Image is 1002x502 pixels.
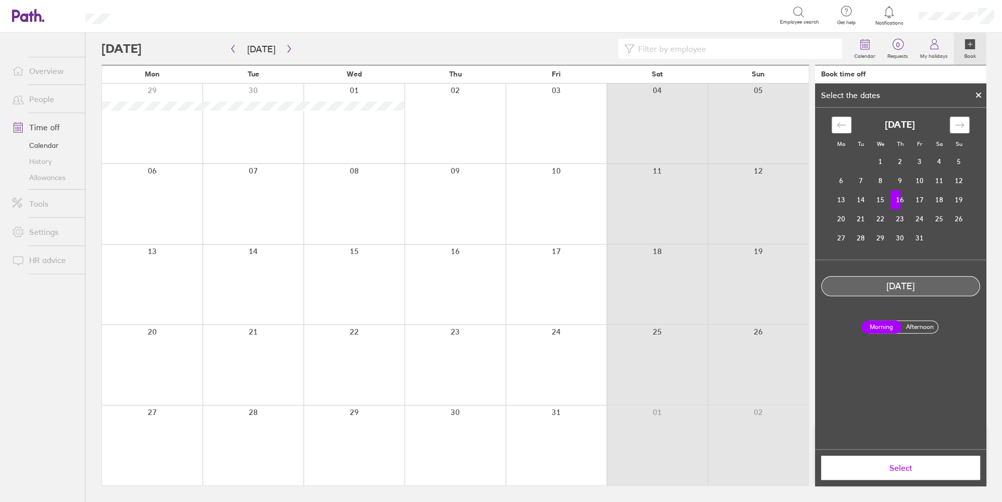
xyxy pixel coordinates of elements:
td: Wednesday, October 15, 2025 [871,190,890,209]
a: Tools [4,194,85,214]
a: Overview [4,61,85,81]
td: Tuesday, October 28, 2025 [851,228,871,247]
td: Tuesday, October 7, 2025 [851,171,871,190]
td: Monday, October 6, 2025 [832,171,851,190]
td: Thursday, October 30, 2025 [890,228,910,247]
span: Fri [552,70,561,78]
a: Calendar [848,33,881,65]
span: Notifications [873,20,906,26]
small: Sa [936,140,943,147]
small: Th [897,140,904,147]
td: Saturday, October 11, 2025 [930,171,949,190]
td: Thursday, October 23, 2025 [890,209,910,228]
td: Monday, October 20, 2025 [832,209,851,228]
div: [DATE] [822,281,979,292]
td: Tuesday, October 21, 2025 [851,209,871,228]
td: Thursday, October 9, 2025 [890,171,910,190]
td: Friday, October 3, 2025 [910,152,930,171]
td: Wednesday, October 8, 2025 [871,171,890,190]
td: Friday, October 31, 2025 [910,228,930,247]
td: Wednesday, October 22, 2025 [871,209,890,228]
td: Sunday, October 26, 2025 [949,209,969,228]
span: Get help [830,20,863,26]
td: Friday, October 17, 2025 [910,190,930,209]
label: Book [958,50,982,59]
label: Afternoon [899,321,940,333]
a: People [4,89,85,109]
a: Time off [4,117,85,137]
span: Sun [752,70,765,78]
div: Book time off [821,70,866,78]
small: Mo [837,140,845,147]
button: Select [821,456,980,480]
a: My holidays [914,33,954,65]
td: Selected. Thursday, October 16, 2025 [890,190,910,209]
td: Saturday, October 4, 2025 [930,152,949,171]
div: Move backward to switch to the previous month. [832,117,851,133]
td: Monday, October 13, 2025 [832,190,851,209]
span: 0 [881,41,914,49]
div: Move forward to switch to the next month. [950,117,969,133]
a: History [4,153,85,170]
td: Sunday, October 12, 2025 [949,171,969,190]
label: Morning [861,320,901,333]
td: Tuesday, October 14, 2025 [851,190,871,209]
span: Wed [347,70,362,78]
label: My holidays [914,50,954,59]
td: Wednesday, October 1, 2025 [871,152,890,171]
td: Friday, October 10, 2025 [910,171,930,190]
label: Requests [881,50,914,59]
strong: [DATE] [885,120,915,130]
td: Sunday, October 19, 2025 [949,190,969,209]
div: Calendar [821,108,980,260]
button: [DATE] [239,41,283,57]
td: Wednesday, October 29, 2025 [871,228,890,247]
span: Sat [652,70,663,78]
td: Monday, October 27, 2025 [832,228,851,247]
input: Filter by employee [634,39,836,58]
span: Tue [248,70,259,78]
td: Friday, October 24, 2025 [910,209,930,228]
small: We [877,140,884,147]
div: Search [137,11,163,20]
a: Settings [4,222,85,242]
span: Thu [449,70,462,78]
span: Select [828,463,973,472]
small: Su [956,140,962,147]
span: Mon [145,70,160,78]
small: Tu [858,140,864,147]
label: Calendar [848,50,881,59]
td: Sunday, October 5, 2025 [949,152,969,171]
a: Calendar [4,137,85,153]
a: Book [954,33,986,65]
td: Saturday, October 25, 2025 [930,209,949,228]
td: Thursday, October 2, 2025 [890,152,910,171]
td: Saturday, October 18, 2025 [930,190,949,209]
div: Select the dates [815,91,886,100]
span: Employee search [780,19,819,25]
small: Fr [917,140,922,147]
a: Allowances [4,170,85,186]
a: Notifications [873,5,906,26]
a: 0Requests [881,33,914,65]
a: HR advice [4,250,85,270]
